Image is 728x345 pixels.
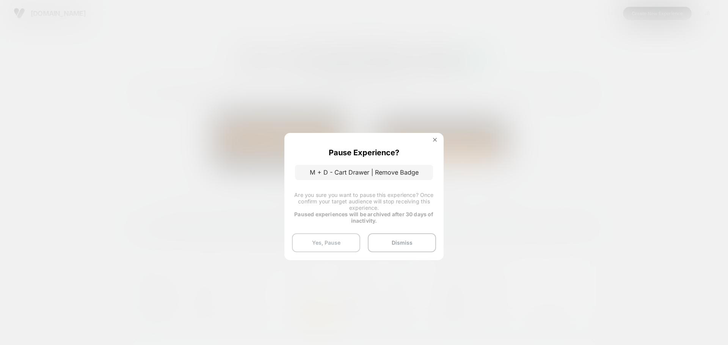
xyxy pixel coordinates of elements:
[433,138,437,142] img: close
[294,211,433,224] strong: Paused experiences will be archived after 30 days of inactivity.
[292,233,360,252] button: Yes, Pause
[329,148,399,157] p: Pause Experience?
[368,233,436,252] button: Dismiss
[295,165,433,180] p: M + D - Cart Drawer | Remove Badge
[294,192,433,211] span: Are you sure you want to pause this experience? Once confirm your target audience will stop recei...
